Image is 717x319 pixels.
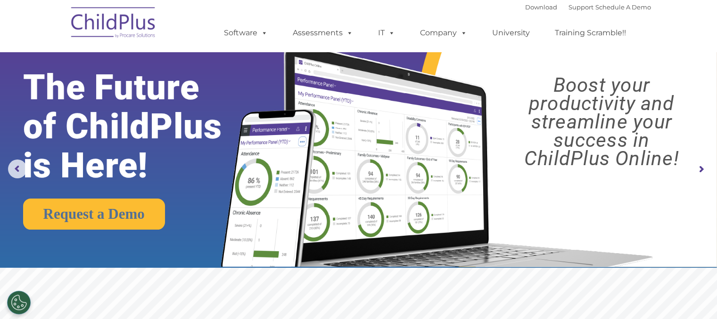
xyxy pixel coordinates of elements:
[283,24,363,42] a: Assessments
[483,24,539,42] a: University
[569,3,593,11] a: Support
[66,0,161,48] img: ChildPlus by Procare Solutions
[545,24,635,42] a: Training Scramble!!
[214,24,277,42] a: Software
[525,3,557,11] a: Download
[7,291,31,314] button: Cookies Settings
[595,3,651,11] a: Schedule A Demo
[495,76,708,167] rs-layer: Boost your productivity and streamline your success in ChildPlus Online!
[525,3,651,11] font: |
[369,24,404,42] a: IT
[23,199,165,230] a: Request a Demo
[23,68,252,185] rs-layer: The Future of ChildPlus is Here!
[411,24,477,42] a: Company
